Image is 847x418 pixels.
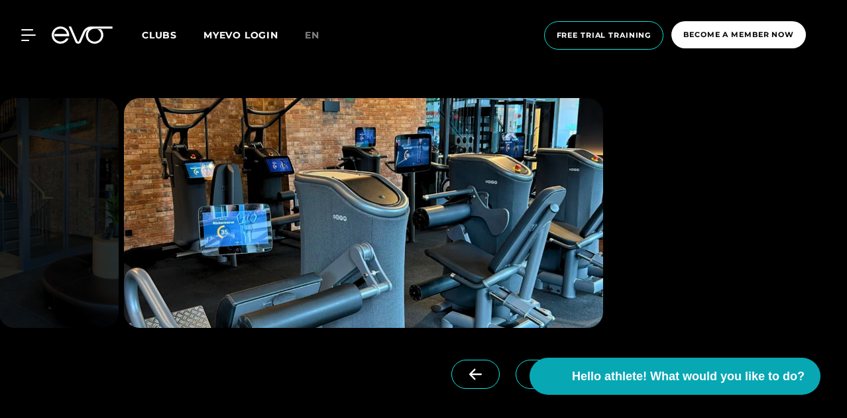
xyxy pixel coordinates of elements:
[305,28,335,43] a: en
[572,370,805,383] font: Hello athlete! What would you like to do?
[305,29,319,41] font: en
[124,98,603,328] img: evofitness
[142,29,177,41] font: Clubs
[530,358,820,395] button: Hello athlete! What would you like to do?
[142,28,203,41] a: Clubs
[557,30,651,40] font: Free trial training
[667,21,810,50] a: Become a member now
[540,21,668,50] a: Free trial training
[203,29,278,41] a: MYEVO LOGIN
[683,30,794,39] font: Become a member now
